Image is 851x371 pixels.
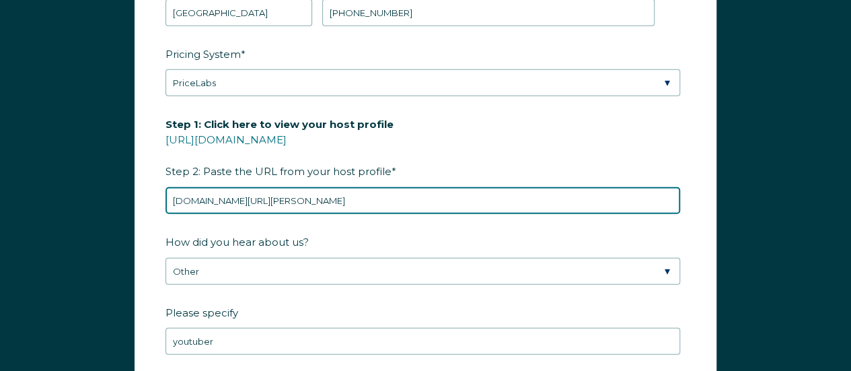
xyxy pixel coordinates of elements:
span: How did you hear about us? [165,232,309,252]
span: Step 1: Click here to view your host profile [165,114,394,135]
input: airbnb.com/users/show/12345 [165,187,680,214]
span: Please specify [165,302,238,323]
span: Step 2: Paste the URL from your host profile [165,114,394,182]
span: Pricing System [165,44,241,65]
a: [URL][DOMAIN_NAME] [165,133,287,146]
